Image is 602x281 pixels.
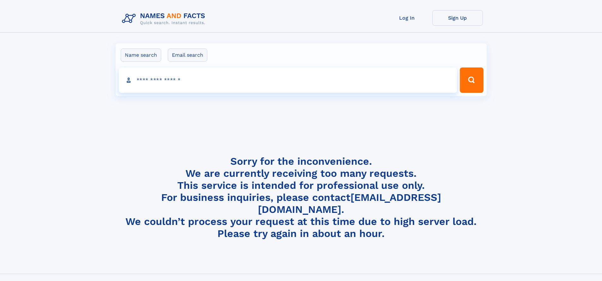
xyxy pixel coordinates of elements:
[460,67,483,93] button: Search Button
[258,191,441,215] a: [EMAIL_ADDRESS][DOMAIN_NAME]
[119,67,457,93] input: search input
[121,48,161,62] label: Name search
[119,10,210,27] img: Logo Names and Facts
[432,10,483,26] a: Sign Up
[119,155,483,240] h4: Sorry for the inconvenience. We are currently receiving too many requests. This service is intend...
[168,48,207,62] label: Email search
[382,10,432,26] a: Log In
